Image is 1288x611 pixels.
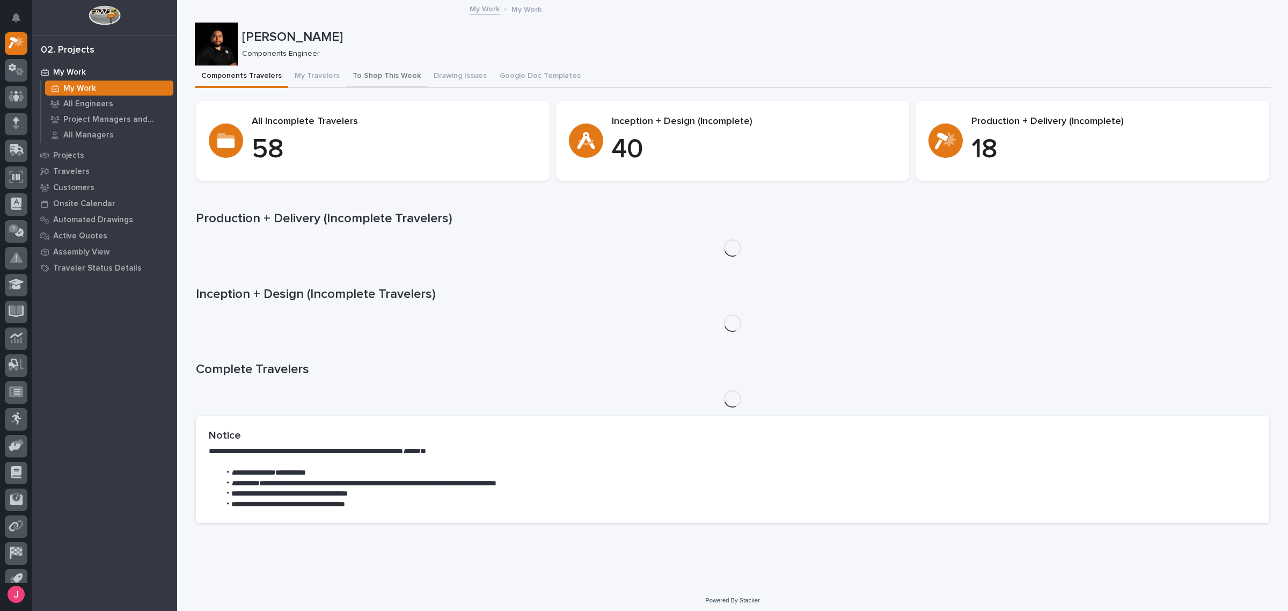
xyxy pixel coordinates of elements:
p: Production + Delivery (Incomplete) [971,116,1256,128]
button: users-avatar [5,583,27,606]
p: All Engineers [63,99,113,109]
p: Projects [53,151,84,161]
h1: Inception + Design (Incomplete Travelers) [196,287,1269,302]
p: Components Engineer [242,49,1262,59]
button: My Travelers [288,66,346,88]
p: My Work [53,68,86,77]
p: Customers [53,183,94,193]
h2: Notice [209,429,1256,442]
p: [PERSON_NAME] [242,30,1267,45]
p: My Work [63,84,96,93]
p: Traveler Status Details [53,264,142,273]
p: Travelers [53,167,90,177]
a: Active Quotes [32,228,177,244]
p: 58 [252,134,537,166]
a: Projects [32,147,177,163]
p: Project Managers and Engineers [63,115,169,125]
a: Traveler Status Details [32,260,177,276]
a: Travelers [32,163,177,179]
a: My Work [470,2,500,14]
a: Assembly View [32,244,177,260]
a: All Engineers [41,96,177,111]
p: All Incomplete Travelers [252,116,537,128]
button: Components Travelers [195,66,288,88]
p: Onsite Calendar [53,199,115,209]
p: All Managers [63,130,114,140]
a: Powered By Stacker [705,597,759,603]
a: All Managers [41,127,177,142]
button: To Shop This Week [346,66,427,88]
button: Google Doc Templates [493,66,587,88]
a: My Work [41,81,177,96]
button: Drawing Issues [427,66,493,88]
a: Customers [32,179,177,195]
p: 40 [612,134,897,166]
a: Project Managers and Engineers [41,112,177,127]
button: Notifications [5,6,27,29]
h1: Production + Delivery (Incomplete Travelers) [196,211,1269,227]
h1: Complete Travelers [196,362,1269,377]
a: My Work [32,64,177,80]
p: Assembly View [53,248,109,257]
div: 02. Projects [41,45,94,56]
a: Onsite Calendar [32,195,177,212]
p: My Work [511,3,541,14]
p: 18 [971,134,1256,166]
p: Inception + Design (Incomplete) [612,116,897,128]
img: Workspace Logo [89,5,120,25]
a: Automated Drawings [32,212,177,228]
p: Active Quotes [53,231,107,241]
p: Automated Drawings [53,215,133,225]
div: Notifications [13,13,27,30]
